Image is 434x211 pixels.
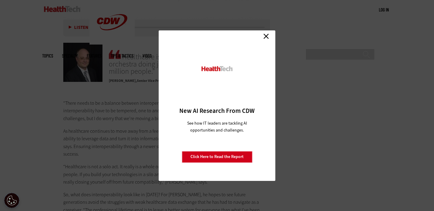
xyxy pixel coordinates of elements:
[169,107,265,115] h3: New AI Research From CDW
[182,151,252,163] a: Click Here to Read the Report
[4,193,19,208] div: Cookie Settings
[262,32,271,41] a: Close
[180,120,254,134] p: See how IT leaders are tackling AI opportunities and challenges.
[201,66,234,72] img: HealthTech_0.png
[4,193,19,208] button: Open Preferences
